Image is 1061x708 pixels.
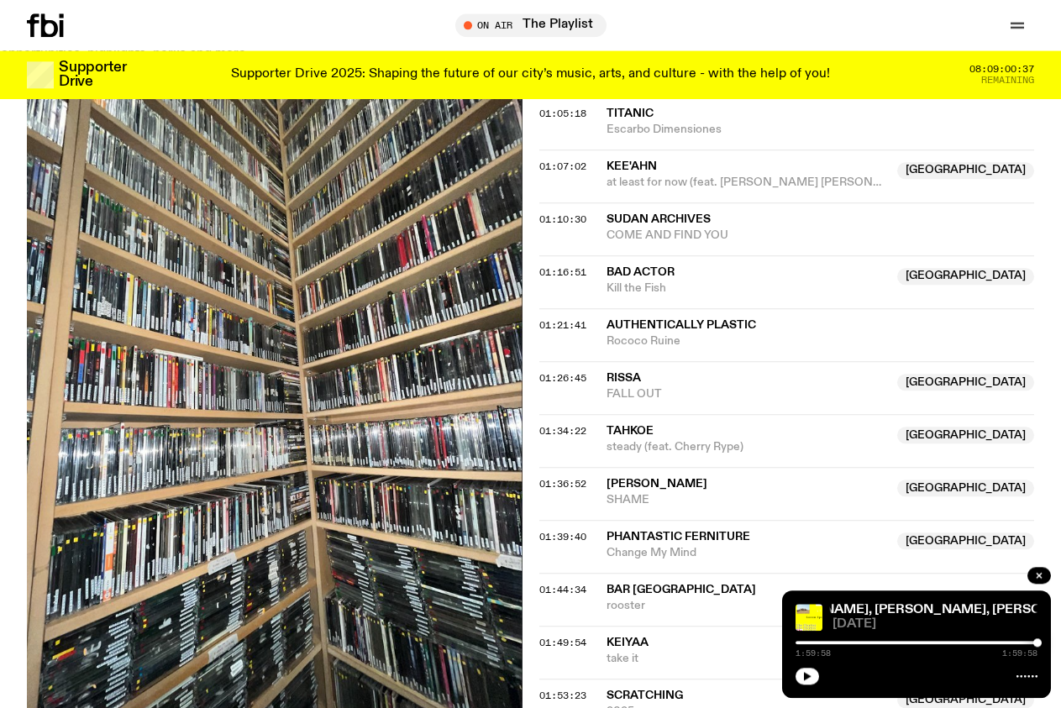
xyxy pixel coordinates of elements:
h3: Supporter Drive [59,60,126,89]
span: keiyaA [607,637,649,648]
p: Supporter Drive 2025: Shaping the future of our city’s music, arts, and culture - with the help o... [231,67,830,82]
span: 08:09:00:37 [969,65,1034,74]
button: On AirThe Playlist [455,13,607,37]
span: 01:16:51 [539,265,586,279]
span: Kee'ahn [607,160,657,172]
span: Bad Actor [607,266,675,278]
span: 01:21:41 [539,318,586,332]
span: steady (feat. Cherry Rype) [607,439,888,455]
span: rooster [607,598,1035,614]
span: take it [607,651,1035,667]
span: 01:36:52 [539,477,586,490]
span: [DATE] [833,618,1037,631]
span: 01:49:54 [539,636,586,649]
span: 01:26:45 [539,371,586,385]
span: [GEOGRAPHIC_DATA] [897,162,1034,179]
span: 01:34:22 [539,424,586,438]
span: COME AND FIND YOU [607,228,1035,244]
span: bar [GEOGRAPHIC_DATA] [607,584,756,595]
span: FALL OUT [607,386,888,402]
span: 01:53:23 [539,689,586,702]
span: Scratching [607,690,683,701]
span: [PERSON_NAME] [607,478,707,490]
span: 01:10:30 [539,212,586,226]
span: Sudan Archives [607,213,711,225]
span: Phantastic Ferniture [607,531,750,543]
span: [GEOGRAPHIC_DATA] [897,532,1034,549]
span: 01:05:18 [539,107,586,120]
span: 01:44:34 [539,583,586,596]
span: Change My Mind [607,545,888,561]
span: [GEOGRAPHIC_DATA] [897,691,1034,708]
span: Remaining [981,76,1034,85]
span: Rococo Ruine [607,333,1035,349]
span: RISSA [607,372,641,384]
span: 1:59:58 [796,649,831,658]
span: Tahkoe [607,425,654,437]
span: [GEOGRAPHIC_DATA] [897,480,1034,496]
span: Kill the Fish [607,281,888,296]
span: Authentically Plastic [607,319,756,331]
span: Titanic [607,108,654,119]
span: Escarbo Dimensiones [607,122,1035,138]
span: [GEOGRAPHIC_DATA] [897,268,1034,285]
span: SHAME [607,492,888,508]
span: 01:07:02 [539,160,586,173]
span: at least for now (feat. [PERSON_NAME] [PERSON_NAME] & [PERSON_NAME]) [607,175,888,191]
span: 01:39:40 [539,530,586,543]
span: 1:59:58 [1002,649,1037,658]
span: [GEOGRAPHIC_DATA] [897,374,1034,391]
span: [GEOGRAPHIC_DATA] [897,427,1034,443]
